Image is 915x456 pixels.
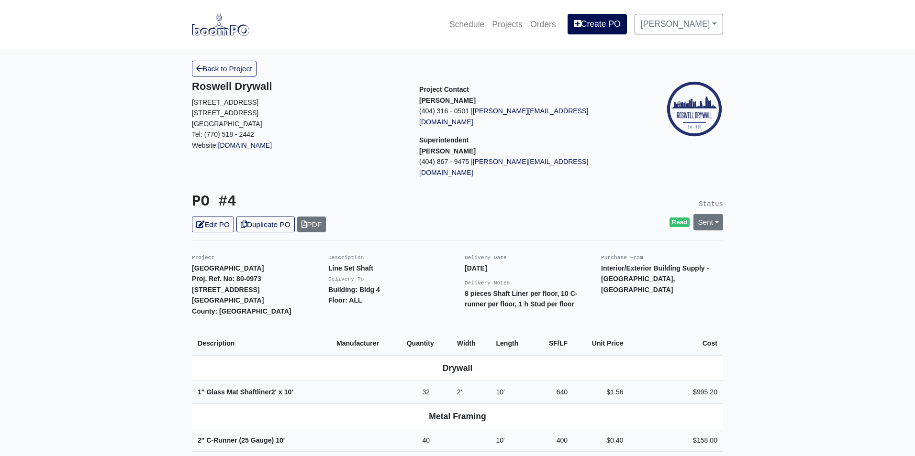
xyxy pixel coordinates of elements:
[419,107,588,126] a: [PERSON_NAME][EMAIL_ADDRESS][DOMAIN_NAME]
[601,255,643,261] small: Purchase From
[443,363,473,373] b: Drywall
[488,14,526,35] a: Projects
[192,255,214,261] small: Project
[192,332,331,355] th: Description
[192,80,405,93] h5: Roswell Drywall
[218,141,272,149] a: [DOMAIN_NAME]
[192,119,405,130] p: [GEOGRAPHIC_DATA]
[419,136,469,144] span: Superintendent
[446,14,488,35] a: Schedule
[192,307,291,315] strong: County: [GEOGRAPHIC_DATA]
[279,388,282,396] span: x
[401,332,451,355] th: Quantity
[534,429,573,452] td: 400
[192,108,405,119] p: [STREET_ADDRESS]
[328,255,364,261] small: Description
[573,381,629,404] td: $1.56
[401,429,451,452] td: 40
[192,13,249,35] img: boomPO
[629,429,723,452] td: $158.00
[192,296,264,304] strong: [GEOGRAPHIC_DATA]
[419,158,588,176] a: [PERSON_NAME][EMAIL_ADDRESS][DOMAIN_NAME]
[699,200,723,208] small: Status
[192,264,264,272] strong: [GEOGRAPHIC_DATA]
[526,14,560,35] a: Orders
[573,332,629,355] th: Unit Price
[192,97,405,108] p: [STREET_ADDRESS]
[328,276,364,282] small: Delivery To
[198,436,285,444] strong: 2" C-Runner (25 Gauge)
[629,381,723,404] td: $995.20
[429,412,486,421] b: Metal Framing
[271,388,277,396] span: 2'
[490,332,534,355] th: Length
[693,214,723,230] a: Sent
[601,263,723,295] p: Interior/Exterior Building Supply - [GEOGRAPHIC_DATA], [GEOGRAPHIC_DATA]
[328,286,380,293] strong: Building: Bldg 4
[297,217,326,232] a: PDF
[276,436,285,444] span: 10'
[419,147,476,155] strong: [PERSON_NAME]
[568,14,627,34] a: Create PO
[331,332,401,355] th: Manufacturer
[192,217,234,232] a: Edit PO
[419,106,632,127] p: (404) 316 - 0501 |
[419,86,469,93] span: Project Contact
[236,217,295,232] a: Duplicate PO
[629,332,723,355] th: Cost
[192,286,260,293] strong: [STREET_ADDRESS]
[465,255,507,261] small: Delivery Date
[451,332,491,355] th: Width
[192,61,257,76] a: Back to Project
[465,290,578,308] strong: 8 pieces Shaft Liner per floor, 10 C-runner per floor, 1 h Stud per floor
[328,264,373,272] strong: Line Set Shaft
[192,275,261,282] strong: Proj. Ref. No: 80-0973
[534,381,573,404] td: 640
[328,296,362,304] strong: Floor: ALL
[534,332,573,355] th: SF/LF
[419,97,476,104] strong: [PERSON_NAME]
[198,388,293,396] strong: 1" Glass Mat Shaftliner
[635,14,723,34] a: [PERSON_NAME]
[465,280,510,286] small: Delivery Notes
[192,80,405,151] div: Website:
[496,388,504,396] span: 10'
[573,429,629,452] td: $0.40
[284,388,293,396] span: 10'
[670,217,690,227] span: Read
[465,264,487,272] strong: [DATE]
[192,193,450,211] h3: PO #4
[496,436,504,444] span: 10'
[401,381,451,404] td: 32
[192,129,405,140] p: Tel: (770) 518 - 2442
[457,388,462,396] span: 2'
[419,156,632,178] p: (404) 867 - 9475 |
